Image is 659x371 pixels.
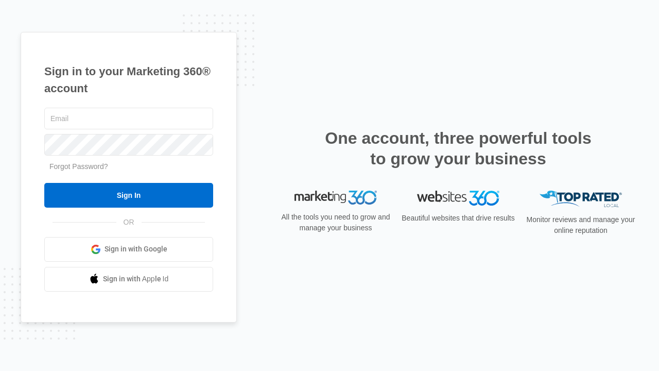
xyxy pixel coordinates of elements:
[417,191,499,206] img: Websites 360
[105,244,167,255] span: Sign in with Google
[44,108,213,129] input: Email
[278,212,393,233] p: All the tools you need to grow and manage your business
[49,162,108,171] a: Forgot Password?
[44,267,213,292] a: Sign in with Apple Id
[540,191,622,208] img: Top Rated Local
[103,274,169,284] span: Sign in with Apple Id
[523,214,638,236] p: Monitor reviews and manage your online reputation
[401,213,516,224] p: Beautiful websites that drive results
[44,237,213,262] a: Sign in with Google
[44,183,213,208] input: Sign In
[294,191,377,205] img: Marketing 360
[322,128,595,169] h2: One account, three powerful tools to grow your business
[44,63,213,97] h1: Sign in to your Marketing 360® account
[116,217,142,228] span: OR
